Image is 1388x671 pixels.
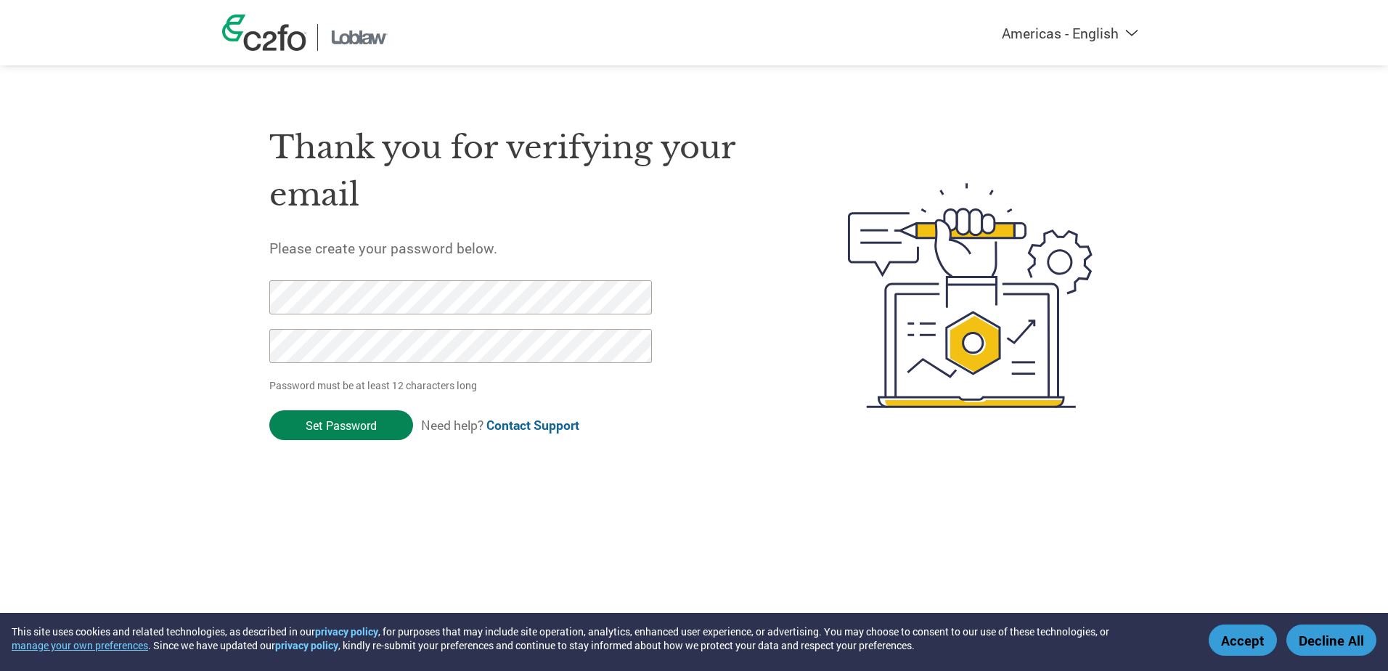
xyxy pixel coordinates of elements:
[1209,625,1277,656] button: Accept
[421,417,579,434] span: Need help?
[822,103,1119,488] img: create-password
[275,638,338,652] a: privacy policy
[329,24,391,51] img: Loblaw
[315,625,378,638] a: privacy policy
[12,625,1188,652] div: This site uses cookies and related technologies, as described in our , for purposes that may incl...
[12,638,148,652] button: manage your own preferences
[222,15,306,51] img: c2fo logo
[1286,625,1376,656] button: Decline All
[486,417,579,434] a: Contact Support
[269,378,657,393] p: Password must be at least 12 characters long
[269,124,779,218] h1: Thank you for verifying your email
[269,239,779,257] h5: Please create your password below.
[269,410,413,440] input: Set Password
